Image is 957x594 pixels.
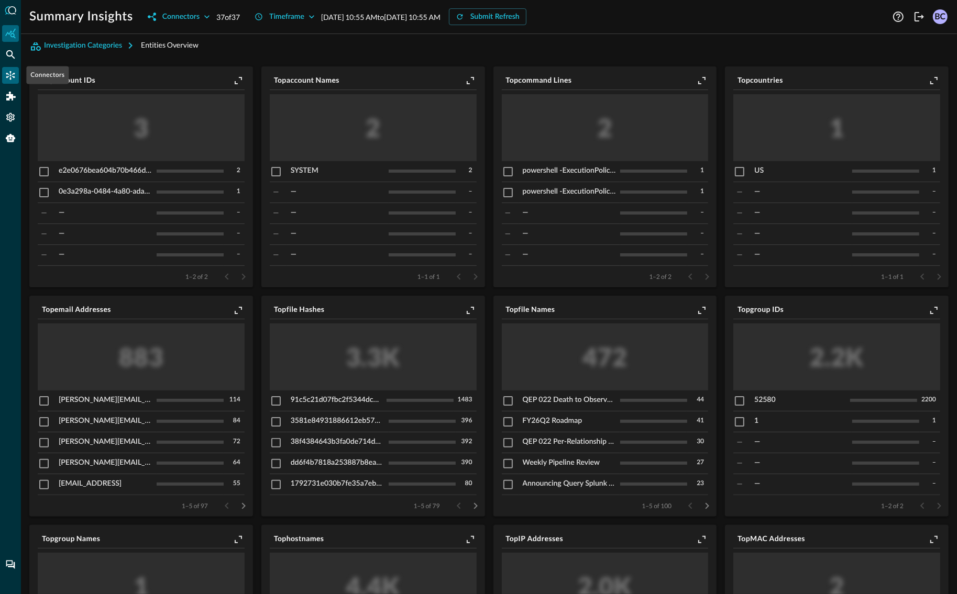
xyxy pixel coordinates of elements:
div: Expand [696,533,708,544]
div: Expand [928,304,940,315]
span: 1–2 of 2 [881,502,904,510]
td: – [456,182,477,203]
p: — [270,207,282,218]
div: Expand [232,533,245,544]
p: — [502,207,514,218]
div: — [59,228,152,239]
td: 1483 [454,390,477,411]
div: 1792731e030b7fe35a7eb21c9f907eae6e4ac381de918003f2709185c4ce0a5a [291,478,384,489]
div: BC [933,9,948,24]
p: — [733,207,746,218]
p: — [733,186,746,197]
td: – [919,245,940,266]
div: powershell -ExecutionPolicy Unrestricted -File script96.ps1 [523,165,617,176]
div: e2e0676bea604b70b466d78d085845fe [59,165,152,176]
div: Expand [232,75,245,85]
td: 2200 [917,390,940,411]
div: — [754,249,848,260]
h5: Top file hashes [274,304,464,315]
td: 1 [687,182,708,203]
td: 64 [224,453,245,474]
button: Timeframe [248,8,321,25]
td: 2 [456,161,477,182]
span: 1–1 of 1 [881,273,904,281]
button: Expand [232,534,245,545]
div: — [291,249,384,260]
div: — [291,186,384,197]
td: 390 [456,453,477,474]
button: Expand [232,305,245,316]
td: – [919,203,940,224]
span: 1–2 of 2 [649,273,672,281]
td: 114 [224,390,245,411]
button: Submit Refresh [449,8,526,25]
div: Settings [2,109,19,126]
div: — [291,207,384,218]
button: Logout [911,8,928,25]
div: Query Agent [2,130,19,147]
div: — [754,478,848,489]
td: – [224,245,245,266]
td: – [224,203,245,224]
td: 41 [687,411,708,432]
h3: We found 1961 instances of this entity. [578,580,632,592]
div: Submit Refresh [470,10,520,24]
div: Connectors [2,67,19,84]
button: Expand [696,534,708,545]
div: dd6f4b7818a253887b8ea86515f6fb7d [291,457,384,468]
div: Addons [3,88,19,105]
p: — [733,478,746,489]
td: 392 [456,432,477,453]
div: FY26Q2 Roadmap [523,416,617,427]
td: – [224,224,245,245]
span: 1–2 of 2 [185,273,208,281]
td: – [687,245,708,266]
p: — [270,228,282,239]
div: — [754,207,848,218]
p: — [270,186,282,197]
td: – [687,224,708,245]
button: Help [890,8,907,25]
div: Expand [464,75,477,85]
h5: Top hostnames [274,533,464,544]
div: 38f4384643b3fa0de714d2367b712c2e0fa1c89e2cfd131ae6b831ad962b1033 [291,436,384,447]
td: 55 [224,474,245,495]
button: Expand [464,534,477,545]
h5: Top group IDs [738,304,928,315]
td: – [687,203,708,224]
td: 72 [224,432,245,453]
div: Connectors [26,66,69,84]
h5: Top account names [274,75,464,85]
h1: Summary Insights [29,8,133,25]
div: 0e3a298a-0484-4a80-ada1-e3722a934e16 [59,186,152,197]
span: 1–5 of 100 [642,502,672,510]
div: Connectors [162,10,200,24]
div: Chat [2,556,19,573]
div: — [523,249,617,260]
td: 1 [224,182,245,203]
div: US [754,165,848,176]
h3: We found 3318 instances of this entity. [346,351,400,363]
div: Announcing Query Splunk App 2.8 [523,478,617,489]
div: Expand [928,75,940,85]
h3: We found 472 instances of this entity. [582,351,627,363]
p: — [38,249,50,260]
p: — [38,228,50,239]
button: Go to next page [235,498,252,514]
p: — [38,207,50,218]
div: Summary Insights [2,25,19,42]
td: 84 [224,411,245,432]
button: Expand [928,305,940,316]
div: — [754,436,848,447]
button: Investigation Categories [29,37,141,54]
h3: We found 1 instances of this entity. [829,121,844,134]
span: 1–5 of 97 [182,502,208,510]
button: Expand [928,75,940,86]
h5: Top account IDs [42,75,232,85]
h5: Top command lines [506,75,696,85]
td: 2 [224,161,245,182]
button: Expand [464,75,477,86]
p: — [733,249,746,260]
h3: We found 4416 instances of this entity. [346,580,400,592]
div: — [754,457,848,468]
